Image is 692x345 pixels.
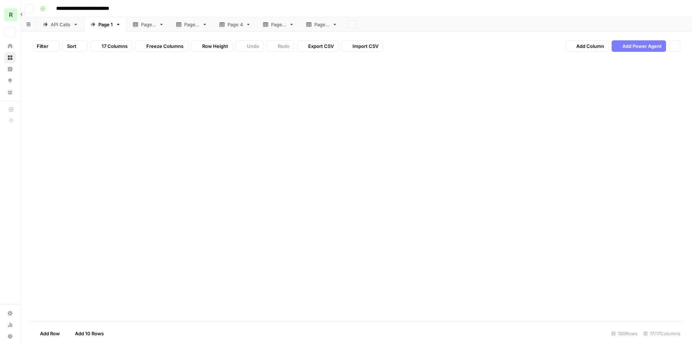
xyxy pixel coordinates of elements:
button: Freeze Columns [135,40,188,52]
a: Page 6 [300,17,343,32]
span: R [9,10,13,19]
span: Freeze Columns [146,42,183,50]
button: Add Power Agent [612,40,666,52]
a: Page 5 [257,17,300,32]
button: Redo [267,40,294,52]
a: Home [4,40,16,52]
a: Your Data [4,86,16,98]
button: Help + Support [4,331,16,342]
div: Page 5 [271,21,286,28]
div: Page 6 [314,21,329,28]
div: Page 1 [98,21,113,28]
a: Usage [4,319,16,331]
button: Export CSV [297,40,338,52]
div: Page 4 [227,21,243,28]
span: Row Height [202,42,228,50]
a: Page 4 [213,17,257,32]
button: 17 Columns [90,40,132,52]
button: Add Column [565,40,609,52]
a: Opportunities [4,75,16,86]
span: Import CSV [352,42,378,50]
a: Page 1 [84,17,127,32]
a: Settings [4,308,16,319]
button: Undo [236,40,264,52]
button: Row Height [191,40,233,52]
span: Add Column [576,42,604,50]
div: API Calls [51,21,70,28]
div: 17/17 Columns [640,328,683,339]
button: Add Row [29,328,64,339]
button: Filter [32,40,59,52]
span: Redo [278,42,289,50]
span: Filter [37,42,48,50]
button: Workspace: Re-Leased [4,6,16,24]
a: Page 3 [170,17,213,32]
div: 100 Rows [608,328,640,339]
button: Import CSV [341,40,383,52]
a: API Calls [37,17,84,32]
div: Page 3 [184,21,199,28]
span: 17 Columns [102,42,128,50]
a: Browse [4,52,16,63]
span: Undo [247,42,259,50]
span: Add 10 Rows [75,330,104,337]
div: Page 2 [141,21,156,28]
a: Page 2 [127,17,170,32]
span: Add Row [40,330,60,337]
button: Sort [62,40,88,52]
a: Insights [4,63,16,75]
button: Add 10 Rows [64,328,108,339]
span: Add Power Agent [622,42,662,50]
span: Export CSV [308,42,334,50]
span: Sort [67,42,76,50]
